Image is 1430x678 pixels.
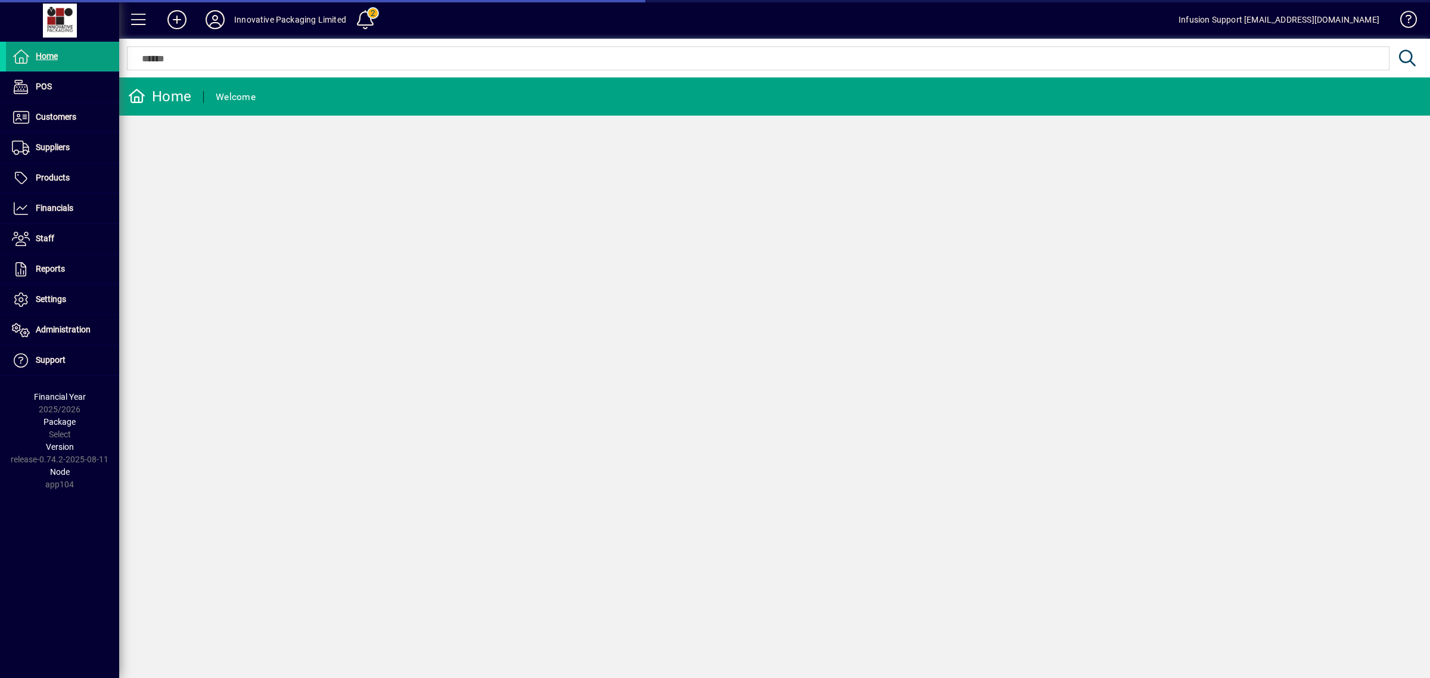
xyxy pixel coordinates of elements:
[36,234,54,243] span: Staff
[6,254,119,284] a: Reports
[43,417,76,427] span: Package
[36,112,76,122] span: Customers
[46,442,74,452] span: Version
[50,467,70,477] span: Node
[6,102,119,132] a: Customers
[216,88,256,107] div: Welcome
[36,51,58,61] span: Home
[128,87,191,106] div: Home
[6,163,119,193] a: Products
[6,315,119,345] a: Administration
[36,294,66,304] span: Settings
[36,355,66,365] span: Support
[6,224,119,254] a: Staff
[234,10,346,29] div: Innovative Packaging Limited
[36,264,65,273] span: Reports
[34,392,86,402] span: Financial Year
[1391,2,1415,41] a: Knowledge Base
[36,82,52,91] span: POS
[36,173,70,182] span: Products
[6,346,119,375] a: Support
[158,9,196,30] button: Add
[6,285,119,315] a: Settings
[196,9,234,30] button: Profile
[6,194,119,223] a: Financials
[1179,10,1379,29] div: Infusion Support [EMAIL_ADDRESS][DOMAIN_NAME]
[36,203,73,213] span: Financials
[36,325,91,334] span: Administration
[36,142,70,152] span: Suppliers
[6,72,119,102] a: POS
[6,133,119,163] a: Suppliers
